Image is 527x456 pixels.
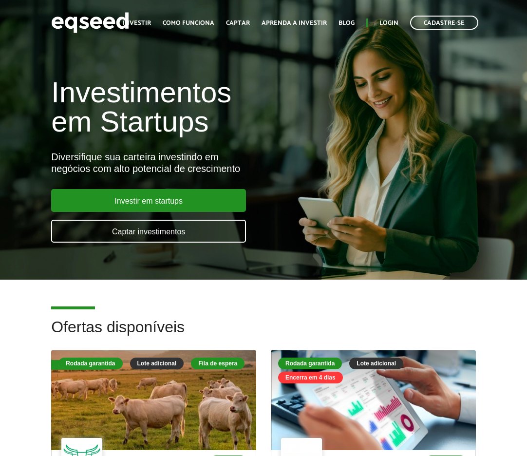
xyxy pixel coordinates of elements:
[51,10,129,36] img: EqSeed
[51,189,246,212] a: Investir em startups
[379,20,398,26] a: Login
[51,151,300,174] div: Diversifique sua carteira investindo em negócios com alto potencial de crescimento
[191,358,245,369] div: Fila de espera
[278,372,343,383] div: Encerra em 4 dias
[163,20,214,26] a: Como funciona
[410,16,478,30] a: Cadastre-se
[51,319,476,350] h2: Ofertas disponíveis
[339,20,355,26] a: Blog
[51,78,300,136] h1: Investimentos em Startups
[58,358,122,369] div: Rodada garantida
[51,220,246,243] a: Captar investimentos
[262,20,327,26] a: Aprenda a investir
[51,360,106,370] div: Fila de espera
[278,358,342,369] div: Rodada garantida
[130,358,184,369] div: Lote adicional
[349,358,403,369] div: Lote adicional
[123,20,151,26] a: Investir
[226,20,250,26] a: Captar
